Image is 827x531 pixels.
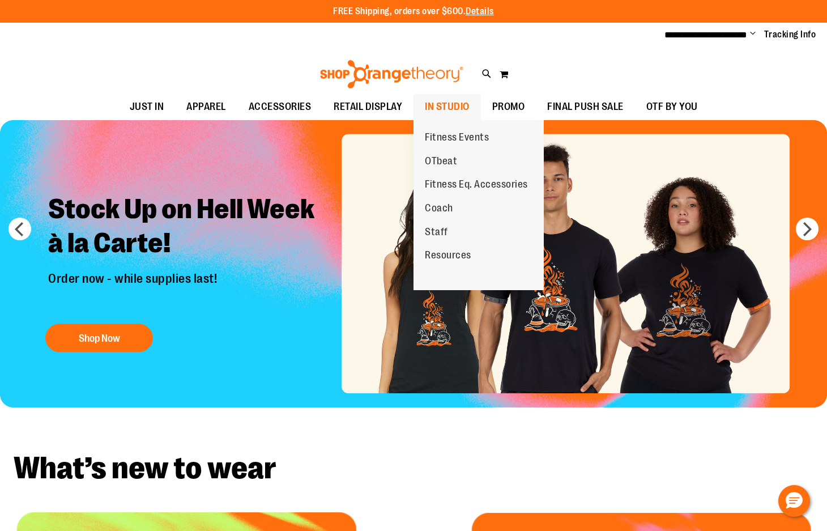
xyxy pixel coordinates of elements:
span: IN STUDIO [425,94,470,120]
p: Order now - while supplies last! [40,272,329,312]
a: JUST IN [118,94,176,120]
a: APPAREL [175,94,237,120]
span: JUST IN [130,94,164,120]
h2: What’s new to wear [14,453,813,484]
a: FINAL PUSH SALE [536,94,635,120]
button: Account menu [750,29,756,40]
a: OTbeat [413,150,468,173]
a: RETAIL DISPLAY [322,94,413,120]
span: OTbeat [425,155,457,169]
span: Resources [425,249,471,264]
span: Coach [425,202,453,216]
span: OTF BY YOU [646,94,698,120]
span: Fitness Events [425,131,489,146]
a: PROMO [481,94,536,120]
h2: Stock Up on Hell Week à la Carte! [40,184,329,272]
a: Tracking Info [764,28,816,41]
a: Stock Up on Hell Week à la Carte! Order now - while supplies last! Shop Now [40,184,329,358]
a: Fitness Eq. Accessories [413,173,539,197]
button: Shop Now [45,324,153,352]
ul: IN STUDIO [413,120,544,290]
a: Details [466,6,494,16]
button: next [796,218,819,240]
a: Resources [413,244,483,267]
span: APPAREL [186,94,226,120]
a: Staff [413,220,459,244]
button: Hello, have a question? Let’s chat. [778,485,810,517]
span: Staff [425,226,448,240]
a: ACCESSORIES [237,94,323,120]
span: RETAIL DISPLAY [334,94,402,120]
p: FREE Shipping, orders over $600. [333,5,494,18]
a: OTF BY YOU [635,94,709,120]
span: PROMO [492,94,525,120]
button: prev [8,218,31,240]
a: Coach [413,197,464,220]
a: IN STUDIO [413,94,481,120]
a: Fitness Events [413,126,500,150]
span: Fitness Eq. Accessories [425,179,528,193]
img: Shop Orangetheory [318,60,465,88]
span: ACCESSORIES [249,94,312,120]
span: FINAL PUSH SALE [547,94,624,120]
